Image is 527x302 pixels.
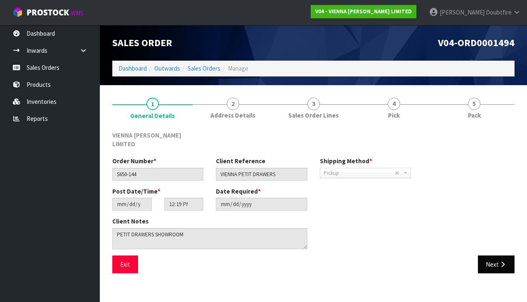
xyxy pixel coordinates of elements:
button: Exit [112,255,138,273]
span: Pick [388,111,400,120]
span: 2 [227,98,239,110]
strong: V04 - VIENNA [PERSON_NAME] LIMITED [315,8,412,15]
label: Order Number [112,157,156,165]
span: 5 [468,98,480,110]
span: 1 [146,98,159,110]
span: Doubtfire [486,8,512,16]
label: Post Date/Time [112,187,161,196]
a: Outwards [154,64,180,72]
span: ProStock [27,7,69,18]
span: 3 [307,98,320,110]
span: 4 [388,98,400,110]
a: Sales Orders [188,64,220,72]
label: Client Notes [112,217,148,226]
button: Next [478,255,515,273]
img: cube-alt.png [12,7,23,17]
span: Sales Order Lines [288,111,339,120]
span: V04-ORD0001494 [438,36,515,49]
label: Shipping Method [320,157,372,165]
a: Dashboard [119,64,147,72]
input: Order Number [112,168,203,181]
span: VIENNA [PERSON_NAME] LIMITED [112,131,181,148]
span: Pack [468,111,481,120]
span: Manage [228,64,248,72]
span: General Details [130,111,175,120]
span: Pickup [324,168,395,178]
label: Client Reference [216,157,265,165]
span: [PERSON_NAME] [440,8,485,16]
label: Date Required [216,187,261,196]
span: General Details [112,125,515,280]
small: WMS [71,9,84,17]
input: Client Reference [216,168,307,181]
span: Sales Order [112,36,172,49]
span: Address Details [210,111,255,120]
